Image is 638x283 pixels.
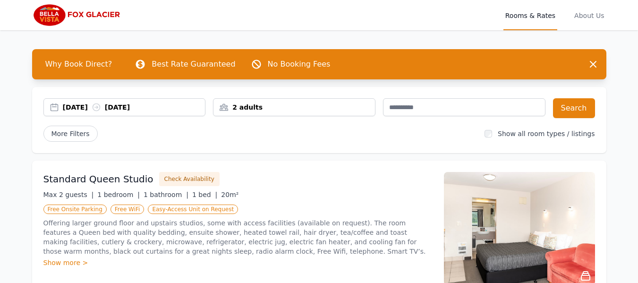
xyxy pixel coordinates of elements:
[43,126,98,142] span: More Filters
[63,103,205,112] div: [DATE] [DATE]
[97,191,140,198] span: 1 bedroom |
[148,205,238,214] span: Easy-Access Unit on Request
[268,59,331,70] p: No Booking Fees
[43,191,94,198] span: Max 2 guests |
[38,55,120,74] span: Why Book Direct?
[43,258,433,267] div: Show more >
[43,218,433,256] p: Offering larger ground floor and upstairs studios, some with access facilities (available on requ...
[32,4,123,26] img: Bella Vista Fox Glacier
[221,191,238,198] span: 20m²
[553,98,595,118] button: Search
[144,191,188,198] span: 1 bathroom |
[213,103,375,112] div: 2 adults
[43,172,153,186] h3: Standard Queen Studio
[152,59,235,70] p: Best Rate Guaranteed
[159,172,220,186] button: Check Availability
[111,205,145,214] span: Free WiFi
[43,205,107,214] span: Free Onsite Parking
[498,130,595,137] label: Show all room types / listings
[192,191,217,198] span: 1 bed |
